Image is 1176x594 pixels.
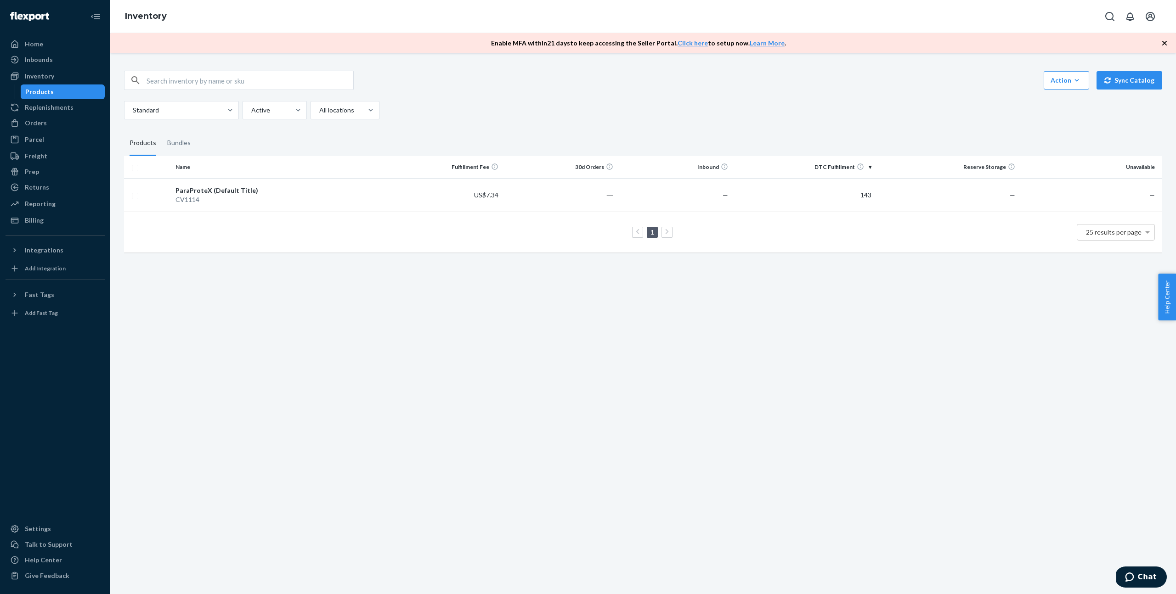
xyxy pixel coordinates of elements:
[6,37,105,51] a: Home
[25,555,62,565] div: Help Center
[6,261,105,276] a: Add Integration
[175,195,384,204] div: CV1114
[318,106,319,115] input: All locations
[6,568,105,583] button: Give Feedback
[1121,7,1139,26] button: Open notifications
[6,521,105,536] a: Settings
[167,130,191,156] div: Bundles
[502,178,617,212] td: ―
[6,132,105,147] a: Parcel
[1158,274,1176,320] button: Help Center
[1116,566,1167,589] iframe: Opens a widget where you can chat to one of our agents
[6,52,105,67] a: Inbounds
[1044,71,1089,90] button: Action
[1019,156,1162,178] th: Unavailable
[25,135,44,144] div: Parcel
[6,213,105,228] a: Billing
[6,287,105,302] button: Fast Tags
[1101,7,1119,26] button: Open Search Box
[25,183,49,192] div: Returns
[25,246,63,255] div: Integrations
[25,309,58,317] div: Add Fast Tag
[25,199,56,208] div: Reporting
[125,11,167,21] a: Inventory
[25,87,54,96] div: Products
[750,39,785,47] a: Learn More
[1149,191,1155,199] span: —
[25,55,53,64] div: Inbounds
[875,156,1018,178] th: Reserve Storage
[130,130,156,156] div: Products
[25,72,54,81] div: Inventory
[25,167,39,176] div: Prep
[6,180,105,195] a: Returns
[6,164,105,179] a: Prep
[732,156,875,178] th: DTC Fulfillment
[387,156,502,178] th: Fulfillment Fee
[25,151,47,161] div: Freight
[25,264,66,272] div: Add Integration
[25,571,69,580] div: Give Feedback
[25,540,73,549] div: Talk to Support
[732,178,875,212] td: 143
[132,106,133,115] input: Standard
[1086,228,1142,236] span: 25 results per page
[250,106,251,115] input: Active
[25,524,51,533] div: Settings
[6,306,105,320] a: Add Fast Tag
[175,186,384,195] div: ParaProteX (Default Title)
[649,228,656,236] a: Page 1 is your current page
[118,3,174,30] ol: breadcrumbs
[474,191,498,199] span: US$7.34
[6,537,105,552] button: Talk to Support
[6,196,105,211] a: Reporting
[6,243,105,258] button: Integrations
[6,69,105,84] a: Inventory
[25,216,44,225] div: Billing
[10,12,49,21] img: Flexport logo
[502,156,617,178] th: 30d Orders
[1010,191,1015,199] span: —
[1051,76,1082,85] div: Action
[86,7,105,26] button: Close Navigation
[678,39,708,47] a: Click here
[723,191,728,199] span: —
[25,39,43,49] div: Home
[1141,7,1159,26] button: Open account menu
[6,100,105,115] a: Replenishments
[25,290,54,299] div: Fast Tags
[6,553,105,567] a: Help Center
[25,118,47,128] div: Orders
[147,71,353,90] input: Search inventory by name or sku
[6,116,105,130] a: Orders
[172,156,387,178] th: Name
[21,84,105,99] a: Products
[491,39,786,48] p: Enable MFA within 21 days to keep accessing the Seller Portal. to setup now. .
[6,149,105,163] a: Freight
[25,103,73,112] div: Replenishments
[617,156,732,178] th: Inbound
[1097,71,1162,90] button: Sync Catalog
